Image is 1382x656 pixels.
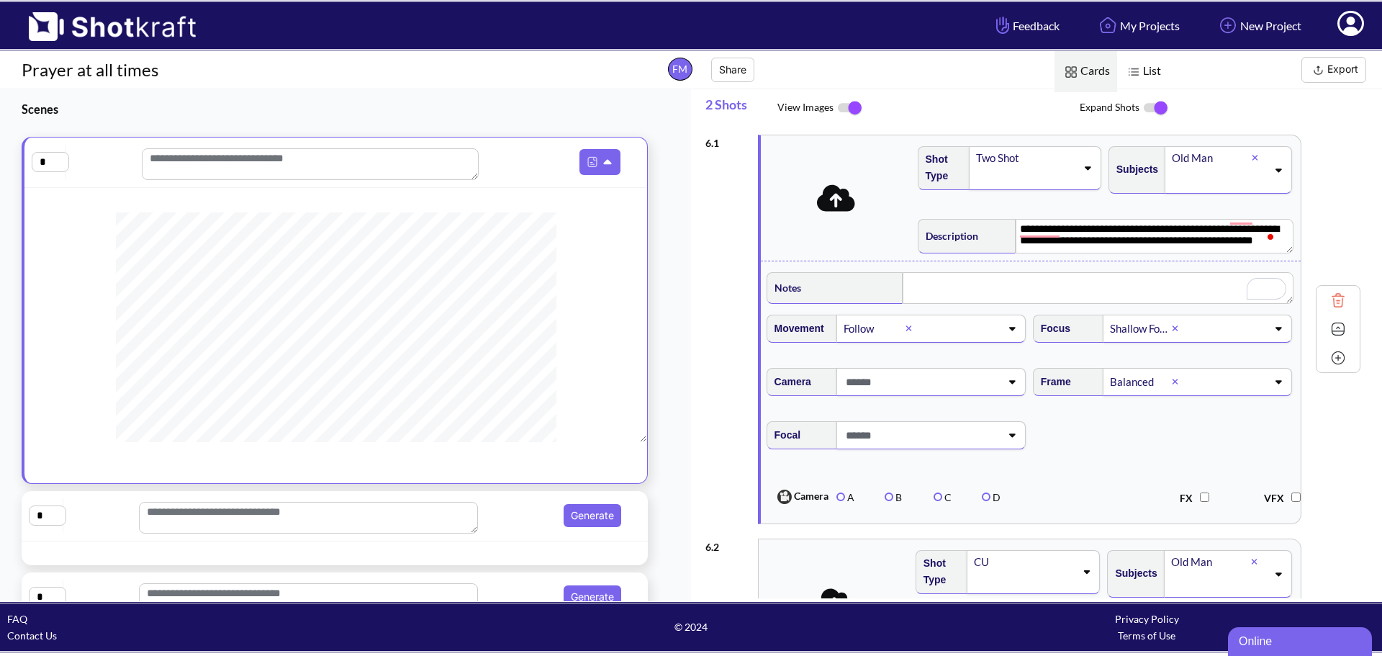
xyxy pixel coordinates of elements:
[918,148,962,188] span: Shot Type
[705,127,751,151] div: 6 . 1
[583,153,602,171] img: Pdf Icon
[22,101,655,117] h3: Scenes
[993,13,1013,37] img: Hand Icon
[1117,51,1168,92] span: List
[1108,372,1172,392] div: Balanced
[934,491,952,503] label: C
[919,627,1375,644] div: Terms of Use
[767,370,811,394] span: Camera
[1096,13,1120,37] img: Home Icon
[1205,6,1312,45] a: New Project
[711,58,754,82] button: Share
[1327,318,1349,340] img: Contract Icon
[975,148,1076,168] div: Two Shot
[1054,51,1117,92] span: Cards
[705,531,751,555] div: 6 . 2
[834,93,866,123] img: ToggleOn Icon
[1301,57,1366,83] button: Export
[767,317,824,341] span: Movement
[1016,219,1293,253] textarea: To enrich screen reader interactions, please activate Accessibility in Grammarly extension settings
[7,629,57,642] a: Contact Us
[1124,63,1143,81] img: List Icon
[885,491,902,503] label: B
[1034,317,1070,341] span: Focus
[1228,624,1375,656] iframe: chat widget
[1139,93,1172,123] img: ToggleOn Icon
[1108,319,1172,338] div: Shallow Focus
[919,611,1375,627] div: Privacy Policy
[842,319,905,338] div: Follow
[1108,562,1157,585] span: Subjects
[1080,93,1382,123] span: Expand Shots
[767,423,801,447] span: Focal
[1216,13,1240,37] img: Add Icon
[1327,289,1349,311] img: Trash Icon
[1034,370,1071,394] span: Frame
[1327,347,1349,369] img: Add Icon
[1062,63,1080,81] img: Card Icon
[774,486,794,508] img: Camera Icon
[1170,552,1252,572] div: Old Man
[705,89,777,127] span: 2 Shots
[918,224,978,248] span: Description
[705,127,1360,531] div: 6.1Shot TypeTwo ShotSubjectsOld ManDescriptionTo enrich screen reader interactions, please activa...
[916,552,961,592] span: Shot Type
[1109,158,1158,181] span: Subjects
[1170,148,1251,168] div: Old Man
[772,486,829,508] span: Camera
[836,491,854,503] label: A
[463,619,918,635] span: © 2024
[564,504,621,527] button: Generate
[1264,492,1291,504] span: VFX
[668,58,692,81] span: FM
[1180,492,1200,504] span: FX
[777,93,1080,123] span: View Images
[903,272,1293,304] textarea: To enrich screen reader interactions, please activate Accessibility in Grammarly extension settings
[1085,6,1191,45] a: My Projects
[1309,61,1327,79] img: Export Icon
[7,613,27,625] a: FAQ
[972,552,1075,572] div: CU
[993,17,1060,34] span: Feedback
[982,491,1001,503] label: D
[564,585,621,608] button: Generate
[767,276,801,300] span: Notes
